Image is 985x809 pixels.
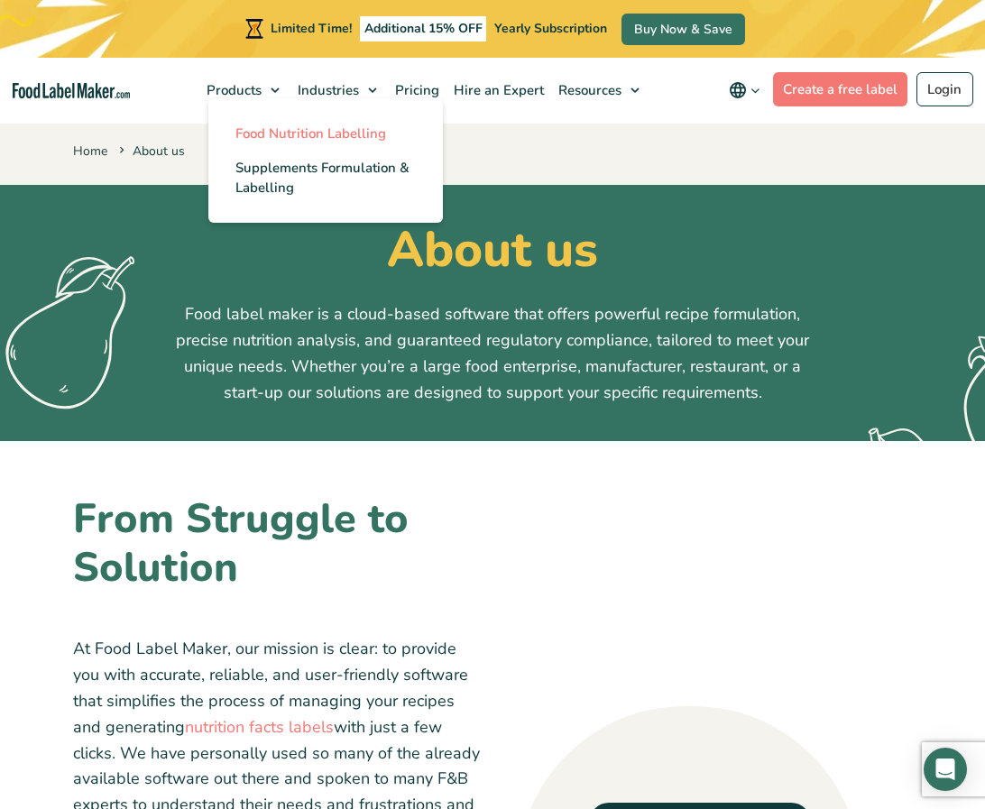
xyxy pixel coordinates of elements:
[115,142,185,160] span: About us
[235,124,386,142] span: Food Nutrition Labelling
[360,16,487,41] span: Additional 15% OFF
[292,81,361,99] span: Industries
[73,495,482,593] h2: From Struggle to Solution
[621,14,745,45] a: Buy Now & Save
[208,116,443,151] a: Food Nutrition Labelling
[773,72,908,106] a: Create a free label
[168,301,817,405] p: Food label maker is a cloud-based software that offers powerful recipe formulation, precise nutri...
[386,58,445,123] a: Pricing
[208,151,443,205] a: Supplements Formulation & Labelling
[185,716,334,738] a: nutrition facts labels
[198,58,289,123] a: Products
[235,159,410,197] span: Supplements Formulation & Labelling
[73,221,912,280] h1: About us
[553,81,623,99] span: Resources
[494,20,607,37] span: Yearly Subscription
[73,142,107,160] a: Home
[201,81,263,99] span: Products
[390,81,441,99] span: Pricing
[924,748,967,791] div: Open Intercom Messenger
[549,58,649,123] a: Resources
[271,20,352,37] span: Limited Time!
[916,72,973,106] a: Login
[448,81,546,99] span: Hire an Expert
[445,58,549,123] a: Hire an Expert
[289,58,386,123] a: Industries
